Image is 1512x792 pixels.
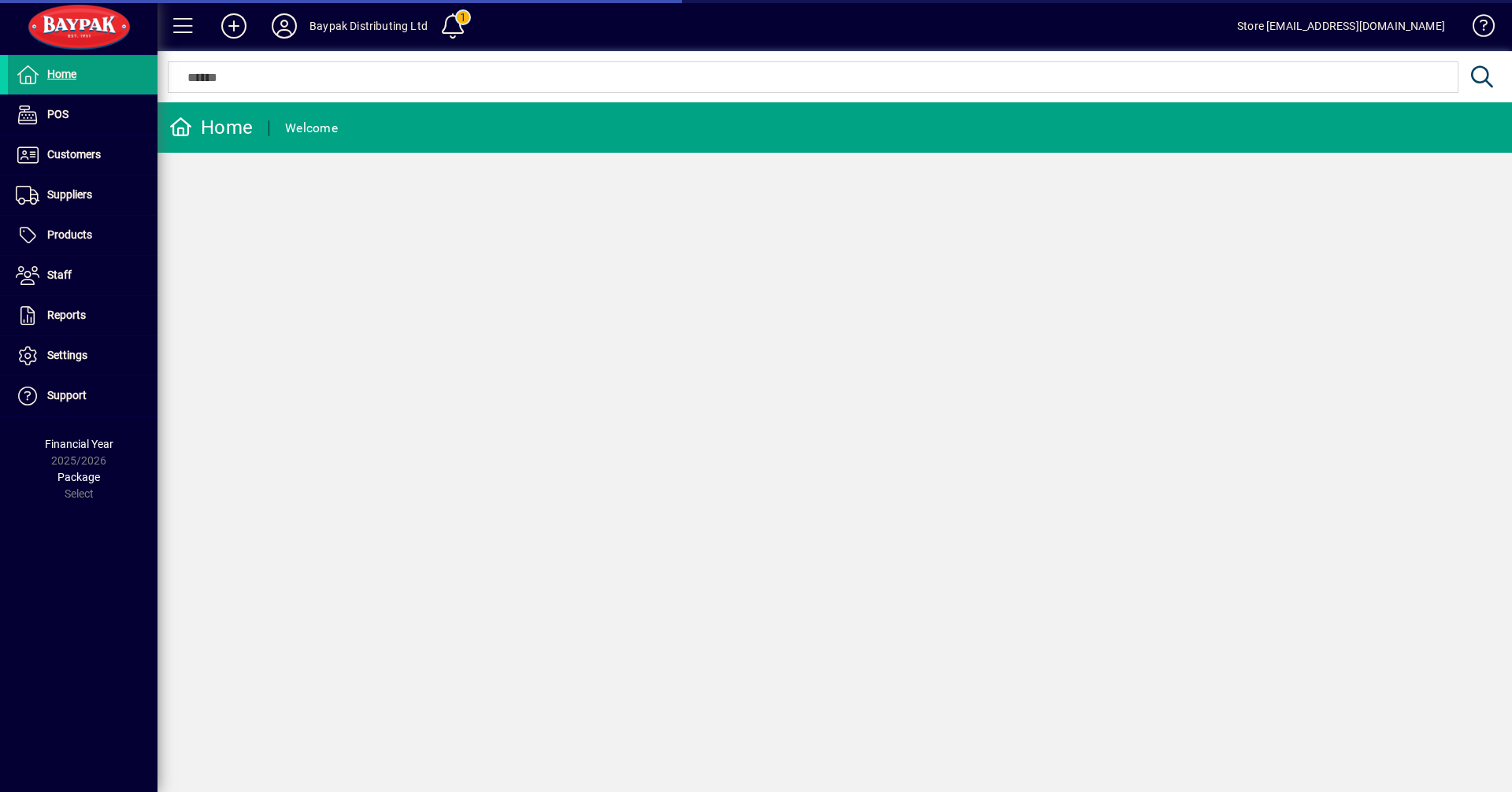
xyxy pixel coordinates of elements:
[45,438,113,450] span: Financial Year
[8,176,157,215] a: Suppliers
[8,216,157,255] a: Products
[8,376,157,416] a: Support
[47,228,92,241] span: Products
[1237,13,1445,39] div: Store [EMAIL_ADDRESS][DOMAIN_NAME]
[47,68,76,80] span: Home
[57,471,100,483] span: Package
[1461,3,1492,54] a: Knowledge Base
[47,268,72,281] span: Staff
[47,309,86,321] span: Reports
[8,95,157,135] a: POS
[8,336,157,376] a: Settings
[47,148,101,161] span: Customers
[8,296,157,335] a: Reports
[47,108,69,120] span: POS
[309,13,428,39] div: Baypak Distributing Ltd
[47,389,87,402] span: Support
[209,12,259,40] button: Add
[47,188,92,201] span: Suppliers
[47,349,87,361] span: Settings
[259,12,309,40] button: Profile
[8,256,157,295] a: Staff
[169,115,253,140] div: Home
[8,135,157,175] a: Customers
[285,116,338,141] div: Welcome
